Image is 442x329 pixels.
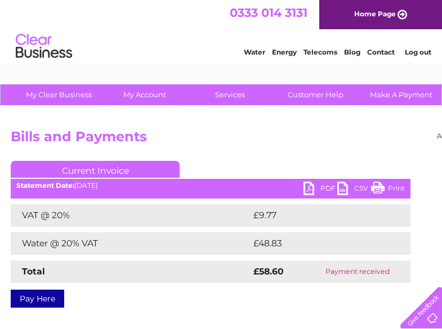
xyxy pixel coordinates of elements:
[11,204,251,227] td: VAT @ 20%
[15,29,73,64] img: logo.png
[98,84,191,105] a: My Account
[305,260,410,283] td: Payment received
[337,182,371,198] a: CSV
[344,48,360,56] a: Blog
[272,48,297,56] a: Energy
[303,182,337,198] a: PDF
[12,84,105,105] a: My Clear Business
[269,84,362,105] a: Customer Help
[11,182,410,190] div: [DATE]
[184,84,276,105] a: Services
[11,290,64,308] a: Pay Here
[371,182,405,198] a: Print
[22,266,45,277] strong: Total
[303,48,337,56] a: Telecoms
[230,6,307,20] a: 0333 014 3131
[253,266,284,277] strong: £58.60
[244,48,265,56] a: Water
[16,181,74,190] b: Statement Date:
[11,232,251,255] td: Water @ 20% VAT
[251,204,384,227] td: £9.77
[251,232,388,255] td: £48.83
[405,48,431,56] a: Log out
[11,161,180,178] a: Current Invoice
[367,48,395,56] a: Contact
